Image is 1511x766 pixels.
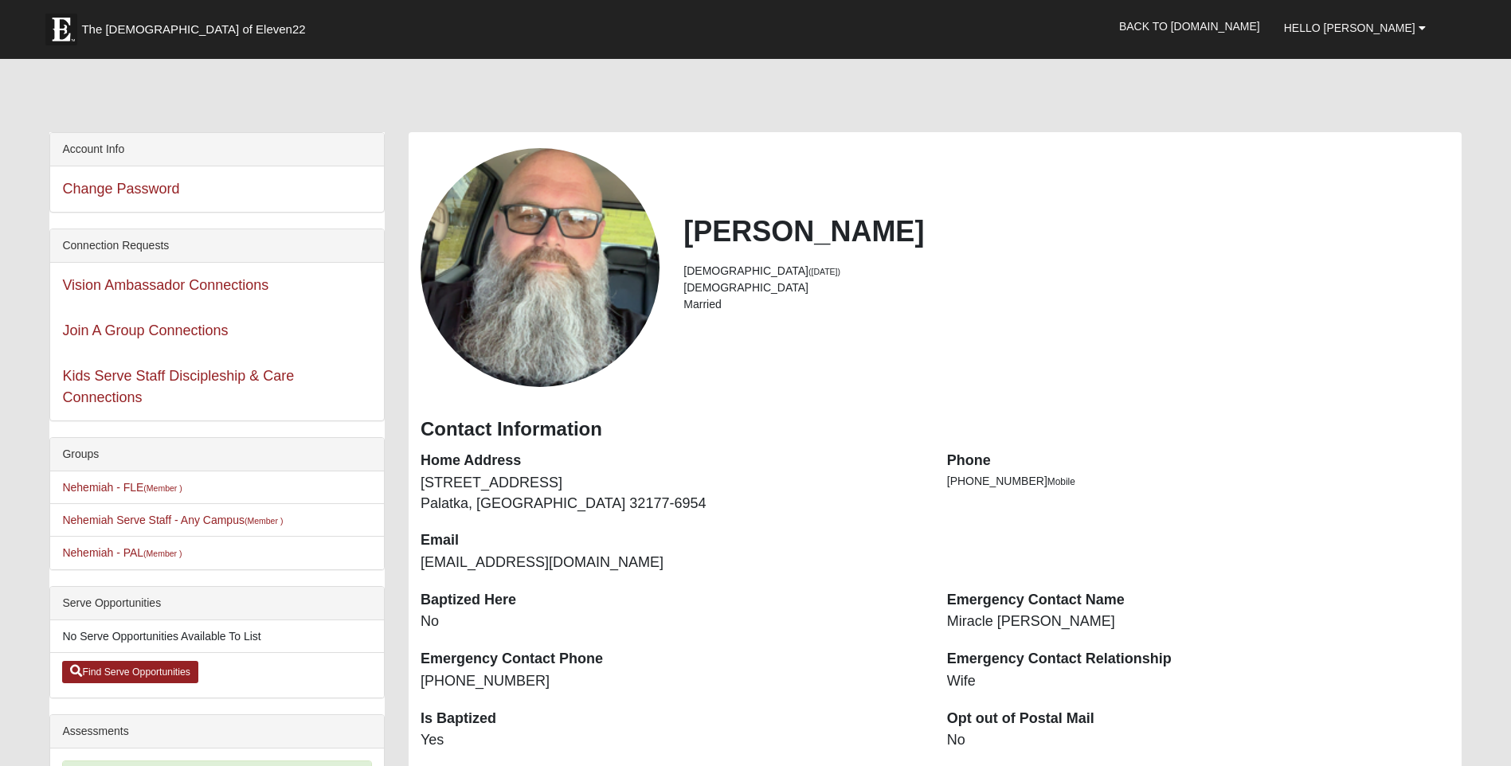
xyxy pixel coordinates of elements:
[947,590,1450,611] dt: Emergency Contact Name
[421,709,923,729] dt: Is Baptized
[947,649,1450,670] dt: Emergency Contact Relationship
[62,322,228,338] a: Join A Group Connections
[421,590,923,611] dt: Baptized Here
[45,14,77,45] img: Eleven22 logo
[50,587,384,620] div: Serve Opportunities
[947,451,1450,471] dt: Phone
[947,730,1450,751] dd: No
[1272,8,1438,48] a: Hello [PERSON_NAME]
[421,530,923,551] dt: Email
[62,661,198,683] a: Find Serve Opportunities
[683,296,1449,313] li: Married
[62,277,268,293] a: Vision Ambassador Connections
[683,279,1449,296] li: [DEMOGRAPHIC_DATA]
[1284,21,1415,34] span: Hello [PERSON_NAME]
[421,671,923,692] dd: [PHONE_NUMBER]
[50,620,384,653] li: No Serve Opportunities Available To List
[50,715,384,748] div: Assessments
[947,671,1450,692] dd: Wife
[62,181,179,197] a: Change Password
[50,229,384,263] div: Connection Requests
[1107,6,1272,46] a: Back to [DOMAIN_NAME]
[245,516,283,526] small: (Member )
[1047,476,1075,487] span: Mobile
[421,418,1450,441] h3: Contact Information
[37,6,356,45] a: The [DEMOGRAPHIC_DATA] of Eleven22
[81,21,305,37] span: The [DEMOGRAPHIC_DATA] of Eleven22
[683,263,1449,279] li: [DEMOGRAPHIC_DATA]
[421,451,923,471] dt: Home Address
[143,549,182,558] small: (Member )
[62,481,182,494] a: Nehemiah - FLE(Member )
[683,214,1449,248] h2: [PERSON_NAME]
[421,148,660,387] a: View Fullsize Photo
[421,473,923,514] dd: [STREET_ADDRESS] Palatka, [GEOGRAPHIC_DATA] 32177-6954
[62,514,283,526] a: Nehemiah Serve Staff - Any Campus(Member )
[421,730,923,751] dd: Yes
[62,368,294,405] a: Kids Serve Staff Discipleship & Care Connections
[143,483,182,493] small: (Member )
[50,438,384,471] div: Groups
[808,267,840,276] small: ([DATE])
[62,546,182,559] a: Nehemiah - PAL(Member )
[421,649,923,670] dt: Emergency Contact Phone
[421,612,923,632] dd: No
[947,473,1450,490] li: [PHONE_NUMBER]
[421,553,923,573] dd: [EMAIL_ADDRESS][DOMAIN_NAME]
[947,612,1450,632] dd: Miracle [PERSON_NAME]
[50,133,384,166] div: Account Info
[947,709,1450,729] dt: Opt out of Postal Mail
